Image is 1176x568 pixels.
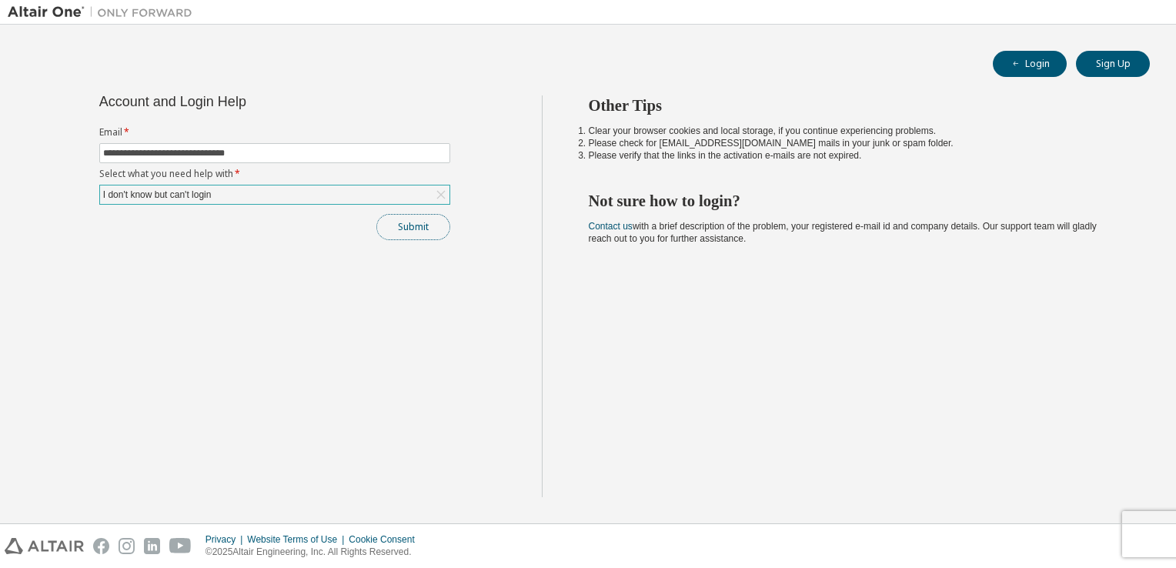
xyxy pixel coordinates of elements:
div: Cookie Consent [349,533,423,546]
img: facebook.svg [93,538,109,554]
p: © 2025 Altair Engineering, Inc. All Rights Reserved. [205,546,424,559]
div: I don't know but can't login [101,186,214,203]
h2: Other Tips [589,95,1123,115]
img: Altair One [8,5,200,20]
button: Sign Up [1076,51,1150,77]
div: I don't know but can't login [100,185,449,204]
li: Please check for [EMAIL_ADDRESS][DOMAIN_NAME] mails in your junk or spam folder. [589,137,1123,149]
span: with a brief description of the problem, your registered e-mail id and company details. Our suppo... [589,221,1097,244]
img: youtube.svg [169,538,192,554]
div: Account and Login Help [99,95,380,108]
button: Login [993,51,1067,77]
img: altair_logo.svg [5,538,84,554]
img: instagram.svg [119,538,135,554]
a: Contact us [589,221,633,232]
label: Select what you need help with [99,168,450,180]
h2: Not sure how to login? [589,191,1123,211]
button: Submit [376,214,450,240]
label: Email [99,126,450,139]
li: Clear your browser cookies and local storage, if you continue experiencing problems. [589,125,1123,137]
img: linkedin.svg [144,538,160,554]
div: Website Terms of Use [247,533,349,546]
li: Please verify that the links in the activation e-mails are not expired. [589,149,1123,162]
div: Privacy [205,533,247,546]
